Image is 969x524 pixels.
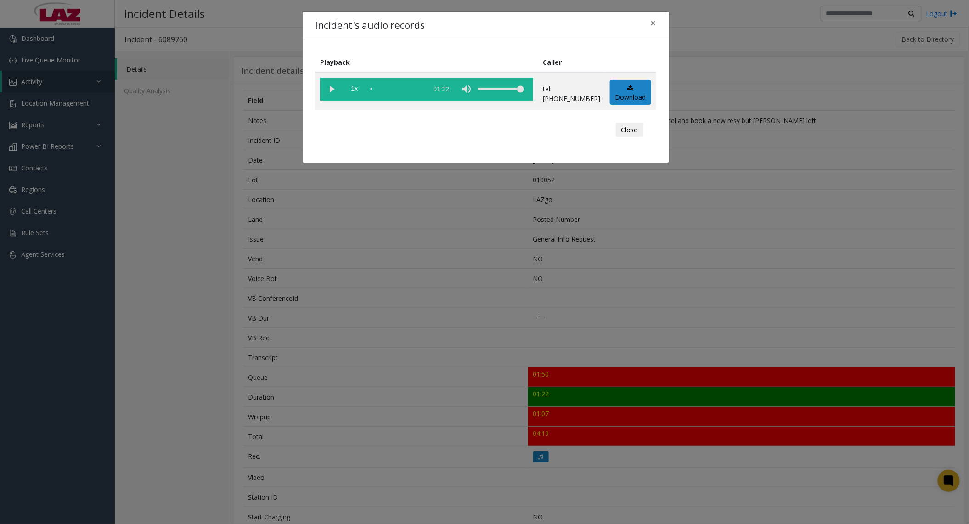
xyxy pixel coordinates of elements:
h4: Incident's audio records [315,18,425,33]
button: Close [616,123,643,137]
th: Caller [538,52,605,72]
div: scrub bar [371,78,423,101]
span: × [651,17,656,29]
span: playback speed button [343,78,366,101]
p: tel:[PHONE_NUMBER] [543,84,600,103]
a: Download [610,80,651,105]
button: Close [644,12,663,34]
th: Playback [315,52,538,72]
div: volume level [478,78,524,101]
